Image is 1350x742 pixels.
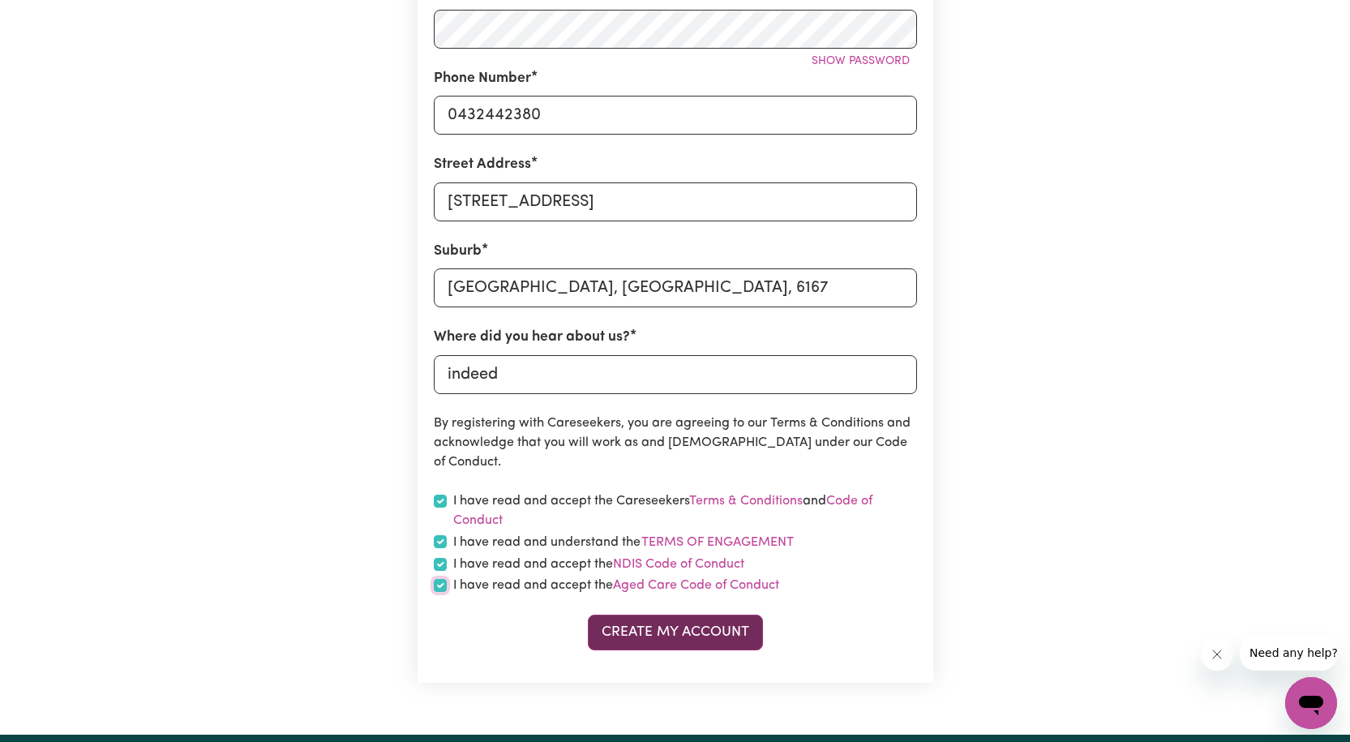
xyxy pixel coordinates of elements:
[1201,638,1233,671] iframe: Close message
[453,495,872,527] a: Code of Conduct
[434,327,630,348] label: Where did you hear about us?
[434,241,482,262] label: Suburb
[10,11,98,24] span: Need any help?
[434,96,917,135] input: e.g. 0412 345 678
[1240,635,1337,671] iframe: Message from company
[453,555,744,574] label: I have read and accept the
[434,182,917,221] input: e.g. 221B Victoria St
[434,414,917,472] p: By registering with Careseekers, you are agreeing to our Terms & Conditions and acknowledge that ...
[453,576,779,595] label: I have read and accept the
[434,355,917,394] input: e.g. Google, word of mouth etc.
[613,579,779,592] a: Aged Care Code of Conduct
[613,558,744,571] a: NDIS Code of Conduct
[434,268,917,307] input: e.g. North Bondi, New South Wales
[588,615,763,650] button: Create My Account
[453,532,795,553] label: I have read and understand the
[689,495,803,508] a: Terms & Conditions
[453,491,917,530] label: I have read and accept the Careseekers and
[434,154,531,175] label: Street Address
[641,532,795,553] button: I have read and understand the
[1285,677,1337,729] iframe: Button to launch messaging window
[434,68,531,89] label: Phone Number
[804,49,917,74] button: Show password
[812,55,910,67] span: Show password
